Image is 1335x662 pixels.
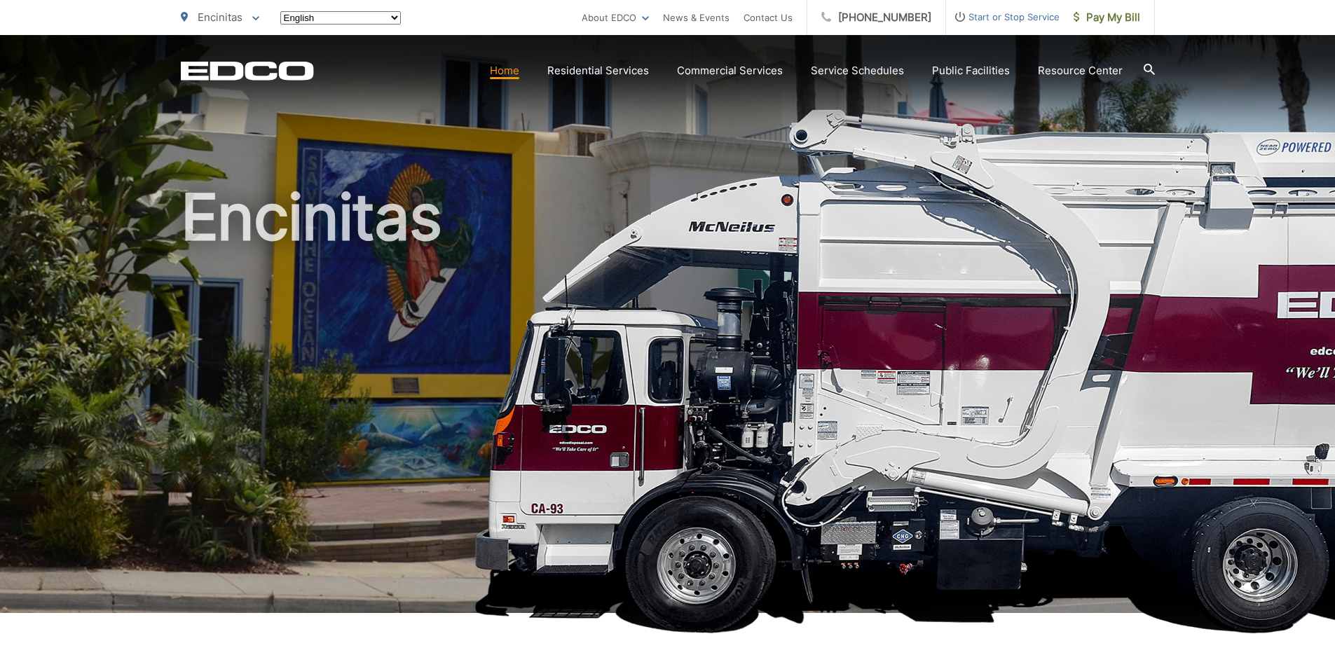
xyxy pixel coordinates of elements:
[811,62,904,79] a: Service Schedules
[1074,9,1140,26] span: Pay My Bill
[181,61,314,81] a: EDCD logo. Return to the homepage.
[280,11,401,25] select: Select a language
[677,62,783,79] a: Commercial Services
[582,9,649,26] a: About EDCO
[932,62,1010,79] a: Public Facilities
[547,62,649,79] a: Residential Services
[663,9,730,26] a: News & Events
[1038,62,1123,79] a: Resource Center
[744,9,793,26] a: Contact Us
[490,62,519,79] a: Home
[198,11,242,24] span: Encinitas
[181,182,1155,626] h1: Encinitas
